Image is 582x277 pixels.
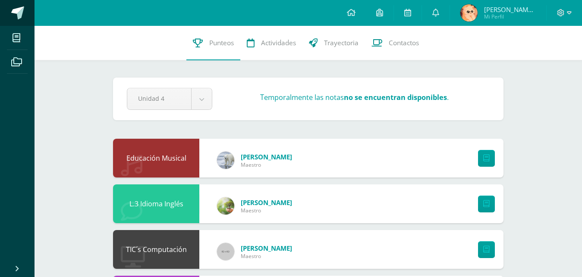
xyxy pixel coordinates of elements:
[113,184,199,223] div: L.3 Idioma Inglés
[113,139,199,177] div: Educación Musical
[241,207,292,214] span: Maestro
[217,197,234,215] img: a5ec97171129a96b385d3d847ecf055b.png
[260,93,449,102] h3: Temporalmente las notas .
[365,26,425,60] a: Contactos
[389,38,419,47] span: Contactos
[484,5,536,14] span: [PERSON_NAME] [PERSON_NAME]
[241,161,292,168] span: Maestro
[217,243,234,260] img: 60x60
[186,26,240,60] a: Punteos
[241,252,292,260] span: Maestro
[113,230,199,269] div: TIC´s Computación
[127,88,212,109] a: Unidad 4
[241,153,292,161] span: [PERSON_NAME]
[261,38,296,47] span: Actividades
[240,26,302,60] a: Actividades
[460,4,478,22] img: 7ccf6f01de7ff79a3a184a929a1dba34.png
[302,26,365,60] a: Trayectoria
[138,88,180,109] span: Unidad 4
[241,244,292,252] span: [PERSON_NAME]
[484,13,536,20] span: Mi Perfil
[344,93,447,102] strong: no se encuentran disponibles
[217,152,234,169] img: bb12ee73cbcbadab578609fc3959b0d5.png
[324,38,359,47] span: Trayectoria
[209,38,234,47] span: Punteos
[241,198,292,207] span: [PERSON_NAME]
